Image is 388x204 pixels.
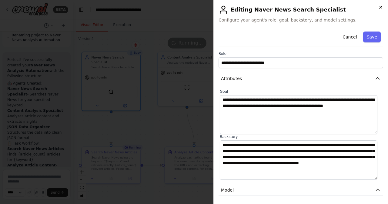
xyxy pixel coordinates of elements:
[219,73,383,84] button: Attributes
[219,5,383,15] h2: Editing Naver News Search Specialist
[221,187,234,193] span: Model
[221,75,242,82] span: Attributes
[363,32,381,42] button: Save
[339,32,360,42] button: Cancel
[220,134,382,139] label: Backstory
[219,185,383,196] button: Model
[219,51,383,56] label: Role
[219,17,383,23] span: Configure your agent's role, goal, backstory, and model settings.
[220,89,382,94] label: Goal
